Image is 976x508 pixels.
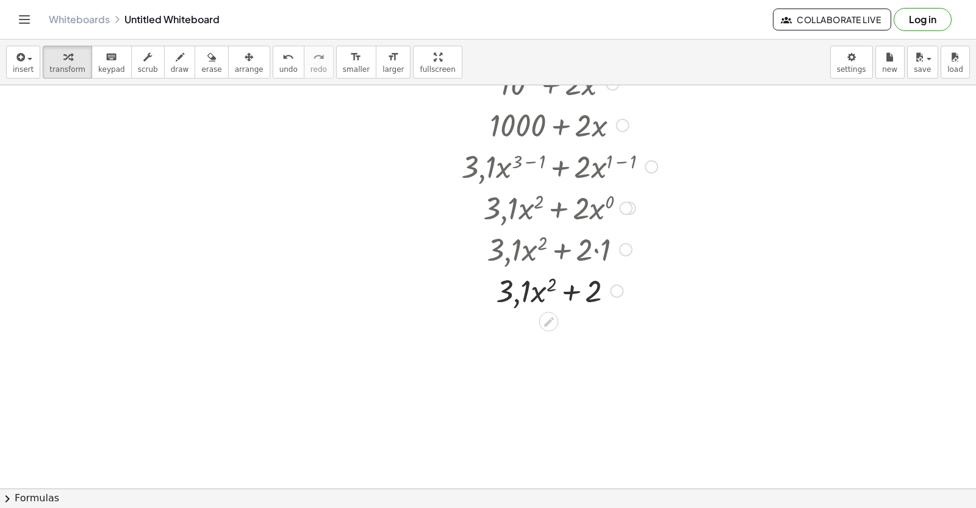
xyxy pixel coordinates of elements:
button: format_sizelarger [376,46,411,79]
button: settings [830,46,873,79]
button: redoredo [304,46,334,79]
button: new [875,46,905,79]
span: insert [13,65,34,74]
button: Log in [894,8,952,31]
span: fullscreen [420,65,455,74]
a: Whiteboards [49,13,110,26]
button: keyboardkeypad [91,46,132,79]
span: save [914,65,931,74]
button: fullscreen [413,46,462,79]
button: Toggle navigation [15,10,34,29]
i: undo [282,50,294,65]
span: draw [171,65,189,74]
button: erase [195,46,228,79]
div: Edit math [539,312,559,331]
span: settings [837,65,866,74]
span: load [947,65,963,74]
span: new [882,65,897,74]
button: save [907,46,938,79]
i: keyboard [106,50,117,65]
span: erase [201,65,221,74]
button: format_sizesmaller [336,46,376,79]
button: insert [6,46,40,79]
button: arrange [228,46,270,79]
span: smaller [343,65,370,74]
button: Collaborate Live [773,9,891,30]
span: Collaborate Live [783,14,881,25]
span: keypad [98,65,125,74]
button: draw [164,46,196,79]
span: transform [49,65,85,74]
button: transform [43,46,92,79]
span: redo [310,65,327,74]
i: format_size [350,50,362,65]
button: undoundo [273,46,304,79]
button: load [941,46,970,79]
button: scrub [131,46,165,79]
span: scrub [138,65,158,74]
span: larger [382,65,404,74]
span: arrange [235,65,264,74]
i: format_size [387,50,399,65]
span: undo [279,65,298,74]
i: redo [313,50,325,65]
